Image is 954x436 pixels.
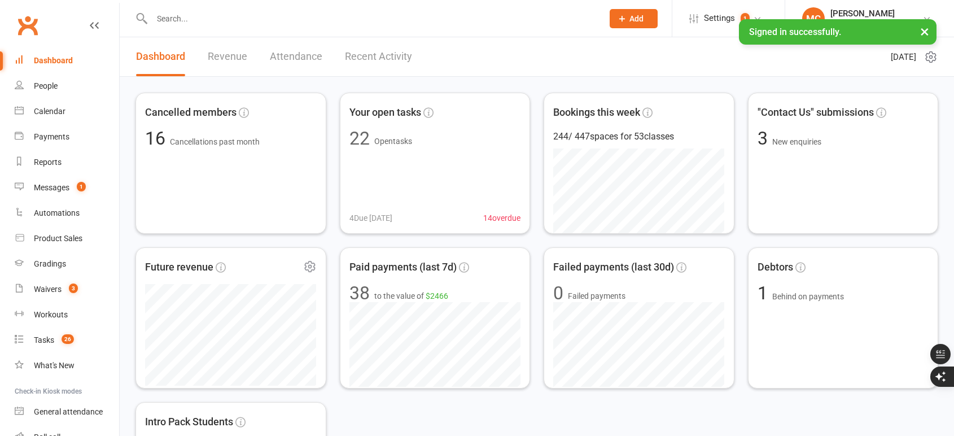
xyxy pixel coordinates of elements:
div: 22 [349,129,370,147]
span: Cancelled members [145,104,237,121]
span: $2466 [426,291,448,300]
span: Open tasks [374,137,412,146]
a: Attendance [270,37,322,76]
a: General attendance kiosk mode [15,399,119,425]
a: Calendar [15,99,119,124]
span: Behind on payments [772,292,844,301]
span: Settings [704,6,735,31]
span: 16 [145,128,170,149]
a: Revenue [208,37,247,76]
div: Gradings [34,259,66,268]
div: Dashboard [34,56,73,65]
div: Waivers [34,285,62,294]
div: 38 [349,284,370,302]
div: Product Sales [34,234,82,243]
a: Payments [15,124,119,150]
div: People [34,81,58,90]
div: Payments [34,132,69,141]
span: Signed in successfully. [749,27,841,37]
button: Add [610,9,658,28]
span: Intro Pack Students [145,414,233,430]
span: 1 [77,182,86,191]
span: 26 [62,334,74,344]
input: Search... [148,11,595,27]
a: Recent Activity [345,37,412,76]
span: "Contact Us" submissions [758,104,874,121]
div: MC [802,7,825,30]
div: Calendar [34,107,65,116]
span: 1 [741,13,750,24]
div: [PERSON_NAME] [830,8,916,19]
a: Reports [15,150,119,175]
a: Product Sales [15,226,119,251]
a: Waivers 3 [15,277,119,302]
a: Dashboard [15,48,119,73]
a: Clubworx [14,11,42,40]
span: Paid payments (last 7d) [349,259,457,276]
div: The Movement Park LLC [830,19,916,29]
span: to the value of [374,290,448,302]
a: Workouts [15,302,119,328]
div: 0 [553,284,563,302]
span: Debtors [758,259,793,276]
span: 14 overdue [483,212,520,224]
span: 1 [758,282,772,304]
span: New enquiries [772,137,821,146]
div: Workouts [34,310,68,319]
span: Your open tasks [349,104,421,121]
a: Dashboard [136,37,185,76]
span: Cancellations past month [170,137,260,146]
a: What's New [15,353,119,378]
div: Tasks [34,335,54,345]
div: General attendance [34,407,103,416]
span: Future revenue [145,259,213,276]
span: 3 [758,128,772,149]
span: Failed payments [568,290,625,302]
span: [DATE] [891,50,916,64]
a: Messages 1 [15,175,119,200]
div: 244 / 447 spaces for 53 classes [553,129,725,144]
div: Reports [34,158,62,167]
div: Automations [34,208,80,217]
a: Automations [15,200,119,226]
span: Bookings this week [553,104,640,121]
a: Tasks 26 [15,328,119,353]
div: Messages [34,183,69,192]
span: Add [629,14,644,23]
a: People [15,73,119,99]
a: Gradings [15,251,119,277]
span: Failed payments (last 30d) [553,259,674,276]
button: × [914,19,935,43]
span: 4 Due [DATE] [349,212,392,224]
span: 3 [69,284,78,293]
div: What's New [34,361,75,370]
